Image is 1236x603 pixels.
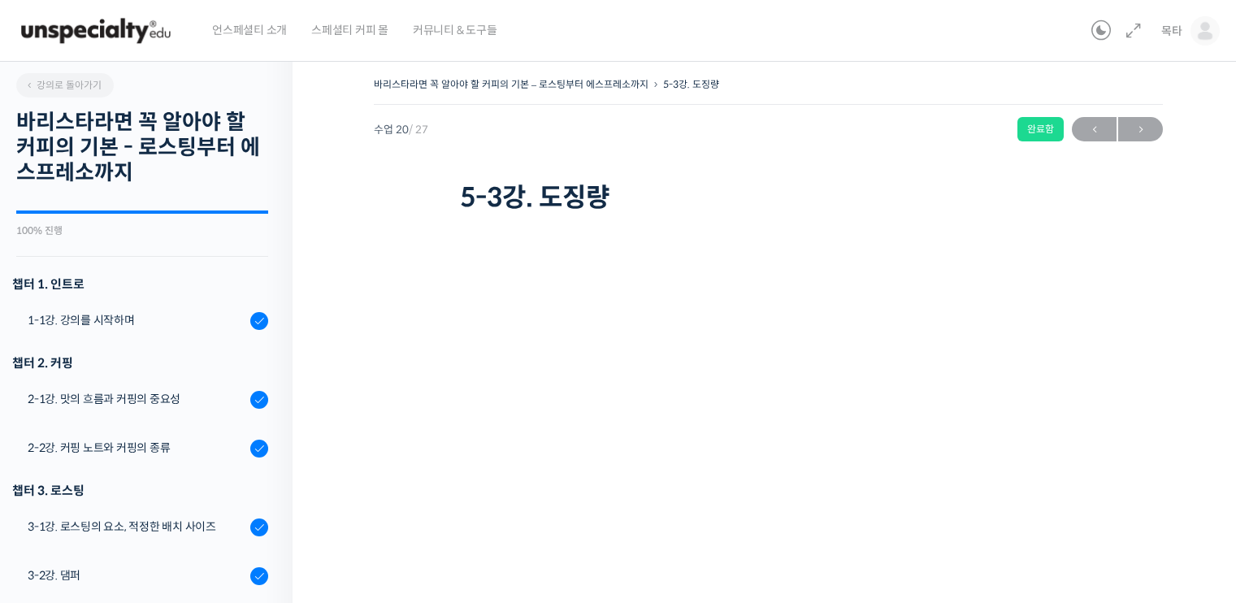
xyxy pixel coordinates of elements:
a: 다음→ [1118,117,1163,141]
span: 목타 [1161,24,1182,38]
h3: 챕터 1. 인트로 [12,273,268,295]
a: 5-3강. 도징량 [663,78,719,90]
a: ←이전 [1072,117,1117,141]
div: 완료함 [1017,117,1064,141]
h2: 바리스타라면 꼭 알아야 할 커피의 기본 - 로스팅부터 에스프레소까지 [16,110,268,186]
span: 수업 20 [374,124,428,135]
span: / 27 [409,123,428,137]
a: 바리스타라면 꼭 알아야 할 커피의 기본 – 로스팅부터 에스프레소까지 [374,78,648,90]
div: 3-2강. 댐퍼 [28,566,245,584]
h1: 5-3강. 도징량 [460,182,1078,213]
div: 2-1강. 맛의 흐름과 커핑의 중요성 [28,390,245,408]
a: 강의로 돌아가기 [16,73,114,98]
span: 강의로 돌아가기 [24,79,102,91]
div: 챕터 3. 로스팅 [12,479,268,501]
div: 3-1강. 로스팅의 요소, 적정한 배치 사이즈 [28,518,245,536]
span: → [1118,119,1163,141]
span: ← [1072,119,1117,141]
div: 1-1강. 강의를 시작하며 [28,311,245,329]
div: 2-2강. 커핑 노트와 커핑의 종류 [28,439,245,457]
div: 100% 진행 [16,226,268,236]
div: 챕터 2. 커핑 [12,352,268,374]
